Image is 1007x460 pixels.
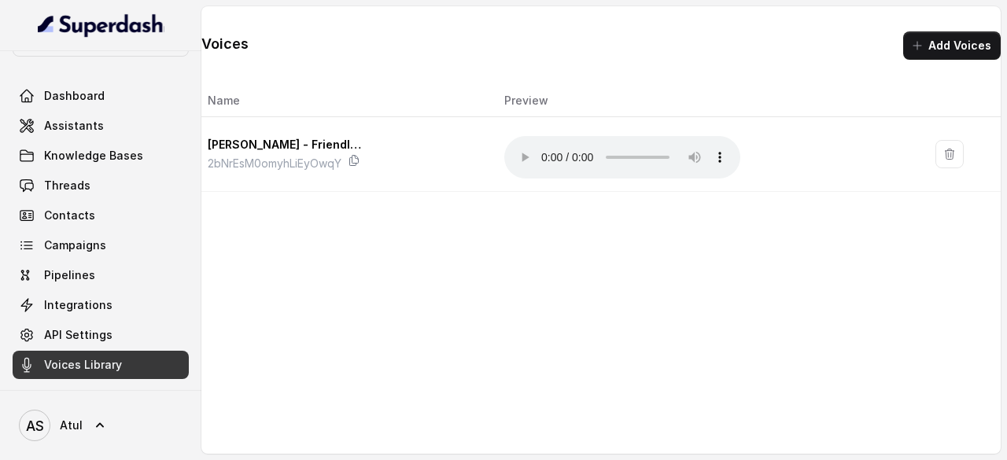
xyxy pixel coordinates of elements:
[44,327,113,343] span: API Settings
[44,88,105,104] span: Dashboard
[13,112,189,140] a: Assistants
[13,142,189,170] a: Knowledge Bases
[504,136,740,178] audio: Your browser does not support the audio element.
[208,135,365,154] p: [PERSON_NAME] - Friendly Customer Care Agent
[492,85,923,117] th: Preview
[38,13,164,38] img: light.svg
[208,154,341,173] p: 2bNrEsM0omyhLiEyOwqY
[201,31,249,60] h1: Voices
[13,261,189,289] a: Pipelines
[13,291,189,319] a: Integrations
[903,31,1001,60] button: Add Voices
[44,118,104,134] span: Assistants
[60,418,83,433] span: Atul
[44,357,122,373] span: Voices Library
[13,171,189,200] a: Threads
[13,231,189,259] a: Campaigns
[44,178,90,193] span: Threads
[13,82,189,110] a: Dashboard
[44,237,106,253] span: Campaigns
[26,418,44,434] text: AS
[13,321,189,349] a: API Settings
[13,403,189,447] a: Atul
[201,85,492,117] th: Name
[44,148,143,164] span: Knowledge Bases
[13,351,189,379] a: Voices Library
[44,267,95,283] span: Pipelines
[44,208,95,223] span: Contacts
[44,297,113,313] span: Integrations
[13,201,189,230] a: Contacts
